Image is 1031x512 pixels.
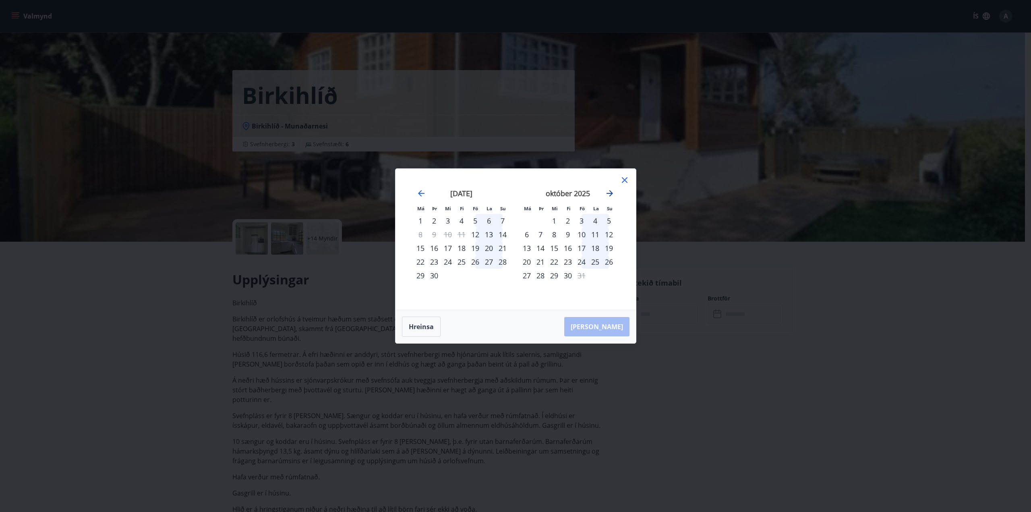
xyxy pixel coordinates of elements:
td: Choose mánudagur, 6. október 2025 as your check-in date. It’s available. [520,228,534,241]
td: Choose föstudagur, 5. september 2025 as your check-in date. It’s available. [468,214,482,228]
td: Choose miðvikudagur, 3. september 2025 as your check-in date. It’s available. [441,214,455,228]
td: Choose mánudagur, 20. október 2025 as your check-in date. It’s available. [520,255,534,269]
td: Choose miðvikudagur, 29. október 2025 as your check-in date. It’s available. [547,269,561,282]
div: 20 [482,241,496,255]
td: Choose fimmtudagur, 2. október 2025 as your check-in date. It’s available. [561,214,575,228]
td: Choose miðvikudagur, 17. september 2025 as your check-in date. It’s available. [441,241,455,255]
div: 21 [496,241,509,255]
div: 19 [468,241,482,255]
div: 18 [455,241,468,255]
small: Su [500,205,506,211]
td: Choose föstudagur, 17. október 2025 as your check-in date. It’s available. [575,241,588,255]
div: 17 [575,241,588,255]
small: La [487,205,492,211]
div: 23 [427,255,441,269]
div: 7 [534,228,547,241]
td: Choose fimmtudagur, 18. september 2025 as your check-in date. It’s available. [455,241,468,255]
td: Choose sunnudagur, 7. september 2025 as your check-in date. It’s available. [496,214,509,228]
div: 3 [441,214,455,228]
div: 4 [455,214,468,228]
div: 25 [588,255,602,269]
div: 26 [602,255,616,269]
div: Aðeins innritun í boði [468,228,482,241]
div: 29 [414,269,427,282]
div: Aðeins útritun í boði [414,228,427,241]
div: 4 [588,214,602,228]
td: Choose fimmtudagur, 25. september 2025 as your check-in date. It’s available. [455,255,468,269]
small: Fi [567,205,571,211]
div: 8 [547,228,561,241]
td: Choose þriðjudagur, 21. október 2025 as your check-in date. It’s available. [534,255,547,269]
td: Choose þriðjudagur, 30. september 2025 as your check-in date. It’s available. [427,269,441,282]
td: Choose föstudagur, 19. september 2025 as your check-in date. It’s available. [468,241,482,255]
td: Choose sunnudagur, 5. október 2025 as your check-in date. It’s available. [602,214,616,228]
div: Aðeins útritun í boði [575,269,588,282]
div: 29 [547,269,561,282]
td: Choose föstudagur, 12. september 2025 as your check-in date. It’s available. [468,228,482,241]
td: Choose laugardagur, 25. október 2025 as your check-in date. It’s available. [588,255,602,269]
button: Hreinsa [402,317,441,337]
div: 2 [427,214,441,228]
div: 15 [547,241,561,255]
td: Choose sunnudagur, 14. september 2025 as your check-in date. It’s available. [496,228,509,241]
div: 25 [455,255,468,269]
div: 30 [561,269,575,282]
div: 17 [441,241,455,255]
div: 10 [575,228,588,241]
td: Choose miðvikudagur, 15. október 2025 as your check-in date. It’s available. [547,241,561,255]
small: Fö [473,205,478,211]
div: 16 [561,241,575,255]
div: 15 [414,241,427,255]
div: 5 [468,214,482,228]
td: Choose miðvikudagur, 1. október 2025 as your check-in date. It’s available. [547,214,561,228]
div: 27 [482,255,496,269]
td: Choose þriðjudagur, 28. október 2025 as your check-in date. It’s available. [534,269,547,282]
td: Not available. miðvikudagur, 10. september 2025 [441,228,455,241]
td: Choose þriðjudagur, 16. september 2025 as your check-in date. It’s available. [427,241,441,255]
div: 30 [427,269,441,282]
small: Mi [445,205,451,211]
div: 1 [414,214,427,228]
td: Choose laugardagur, 27. september 2025 as your check-in date. It’s available. [482,255,496,269]
div: Move forward to switch to the next month. [605,189,615,198]
td: Choose miðvikudagur, 22. október 2025 as your check-in date. It’s available. [547,255,561,269]
td: Choose sunnudagur, 12. október 2025 as your check-in date. It’s available. [602,228,616,241]
td: Choose þriðjudagur, 14. október 2025 as your check-in date. It’s available. [534,241,547,255]
div: 23 [561,255,575,269]
td: Choose miðvikudagur, 24. september 2025 as your check-in date. It’s available. [441,255,455,269]
td: Choose mánudagur, 13. október 2025 as your check-in date. It’s available. [520,241,534,255]
td: Choose mánudagur, 15. september 2025 as your check-in date. It’s available. [414,241,427,255]
td: Choose mánudagur, 22. september 2025 as your check-in date. It’s available. [414,255,427,269]
td: Not available. þriðjudagur, 9. september 2025 [427,228,441,241]
td: Choose fimmtudagur, 4. september 2025 as your check-in date. It’s available. [455,214,468,228]
div: 22 [547,255,561,269]
td: Choose fimmtudagur, 9. október 2025 as your check-in date. It’s available. [561,228,575,241]
div: 6 [482,214,496,228]
div: 26 [468,255,482,269]
div: 27 [520,269,534,282]
td: Not available. mánudagur, 8. september 2025 [414,228,427,241]
div: 12 [602,228,616,241]
td: Choose föstudagur, 10. október 2025 as your check-in date. It’s available. [575,228,588,241]
div: 24 [575,255,588,269]
td: Choose fimmtudagur, 23. október 2025 as your check-in date. It’s available. [561,255,575,269]
small: Fi [460,205,464,211]
div: 22 [414,255,427,269]
td: Choose sunnudagur, 26. október 2025 as your check-in date. It’s available. [602,255,616,269]
small: Mi [552,205,558,211]
div: 13 [520,241,534,255]
td: Choose laugardagur, 20. september 2025 as your check-in date. It’s available. [482,241,496,255]
div: 14 [534,241,547,255]
div: Calendar [405,178,626,300]
div: 24 [441,255,455,269]
div: 18 [588,241,602,255]
div: 2 [561,214,575,228]
small: Þr [539,205,544,211]
small: La [593,205,599,211]
div: 13 [482,228,496,241]
strong: [DATE] [450,189,472,198]
td: Choose laugardagur, 6. september 2025 as your check-in date. It’s available. [482,214,496,228]
td: Choose föstudagur, 3. október 2025 as your check-in date. It’s available. [575,214,588,228]
td: Choose mánudagur, 29. september 2025 as your check-in date. It’s available. [414,269,427,282]
td: Choose laugardagur, 18. október 2025 as your check-in date. It’s available. [588,241,602,255]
